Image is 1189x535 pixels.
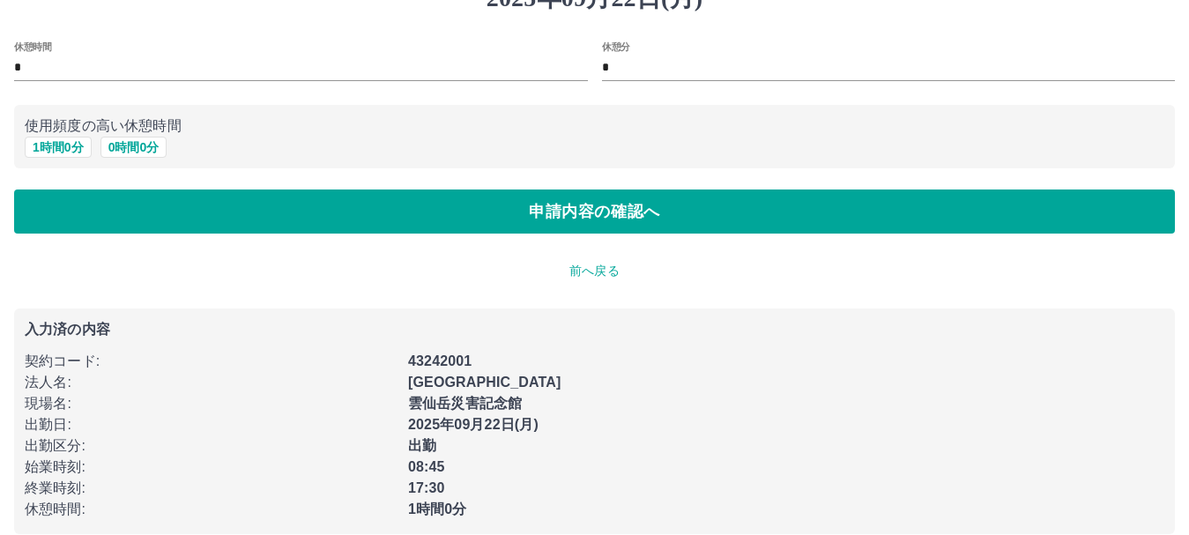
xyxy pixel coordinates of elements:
p: 使用頻度の高い休憩時間 [25,115,1164,137]
p: 出勤日 : [25,414,398,435]
label: 休憩時間 [14,40,51,53]
b: 雲仙岳災害記念館 [408,396,522,411]
p: 契約コード : [25,351,398,372]
p: 始業時刻 : [25,457,398,478]
p: 出勤区分 : [25,435,398,457]
b: 2025年09月22日(月) [408,417,539,432]
b: 43242001 [408,353,472,368]
p: 終業時刻 : [25,478,398,499]
b: 1時間0分 [408,502,467,516]
b: 17:30 [408,480,445,495]
p: 休憩時間 : [25,499,398,520]
p: 現場名 : [25,393,398,414]
p: 法人名 : [25,372,398,393]
b: [GEOGRAPHIC_DATA] [408,375,561,390]
label: 休憩分 [602,40,630,53]
b: 08:45 [408,459,445,474]
p: 入力済の内容 [25,323,1164,337]
b: 出勤 [408,438,436,453]
button: 1時間0分 [25,137,92,158]
p: 前へ戻る [14,262,1175,280]
button: 申請内容の確認へ [14,189,1175,234]
button: 0時間0分 [100,137,167,158]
